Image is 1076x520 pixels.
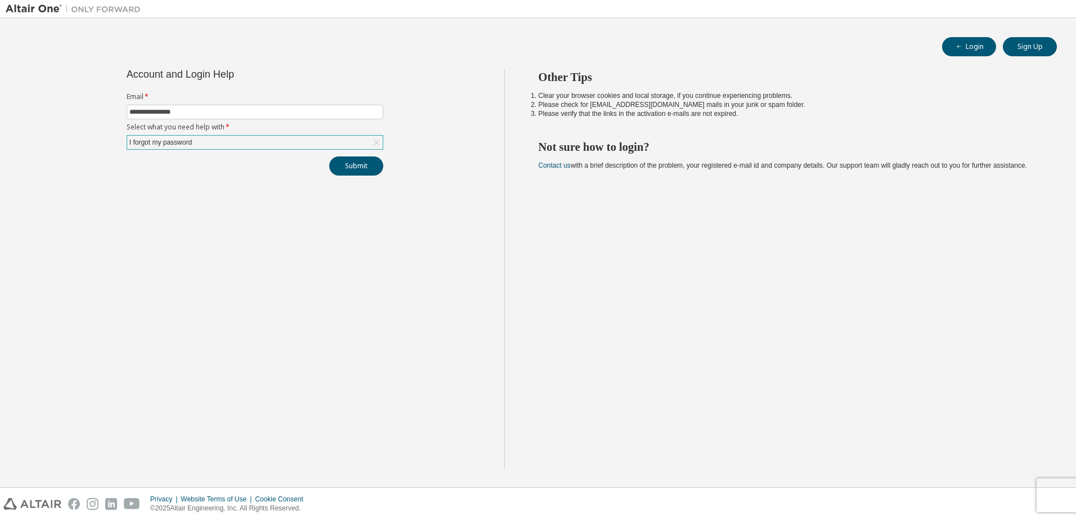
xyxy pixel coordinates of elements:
label: Email [127,92,383,101]
img: Altair One [6,3,146,15]
button: Submit [329,156,383,176]
h2: Other Tips [539,70,1037,84]
div: Cookie Consent [255,495,310,504]
li: Clear your browser cookies and local storage, if you continue experiencing problems. [539,91,1037,100]
img: altair_logo.svg [3,498,61,510]
li: Please check for [EMAIL_ADDRESS][DOMAIN_NAME] mails in your junk or spam folder. [539,100,1037,109]
span: with a brief description of the problem, your registered e-mail id and company details. Our suppo... [539,162,1027,169]
li: Please verify that the links in the activation e-mails are not expired. [539,109,1037,118]
div: Website Terms of Use [181,495,255,504]
button: Login [942,37,996,56]
button: Sign Up [1003,37,1057,56]
div: Privacy [150,495,181,504]
div: I forgot my password [128,136,194,149]
img: instagram.svg [87,498,98,510]
img: youtube.svg [124,498,140,510]
div: I forgot my password [127,136,383,149]
h2: Not sure how to login? [539,140,1037,154]
img: facebook.svg [68,498,80,510]
div: Account and Login Help [127,70,332,79]
p: © 2025 Altair Engineering, Inc. All Rights Reserved. [150,504,310,513]
img: linkedin.svg [105,498,117,510]
label: Select what you need help with [127,123,383,132]
a: Contact us [539,162,571,169]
